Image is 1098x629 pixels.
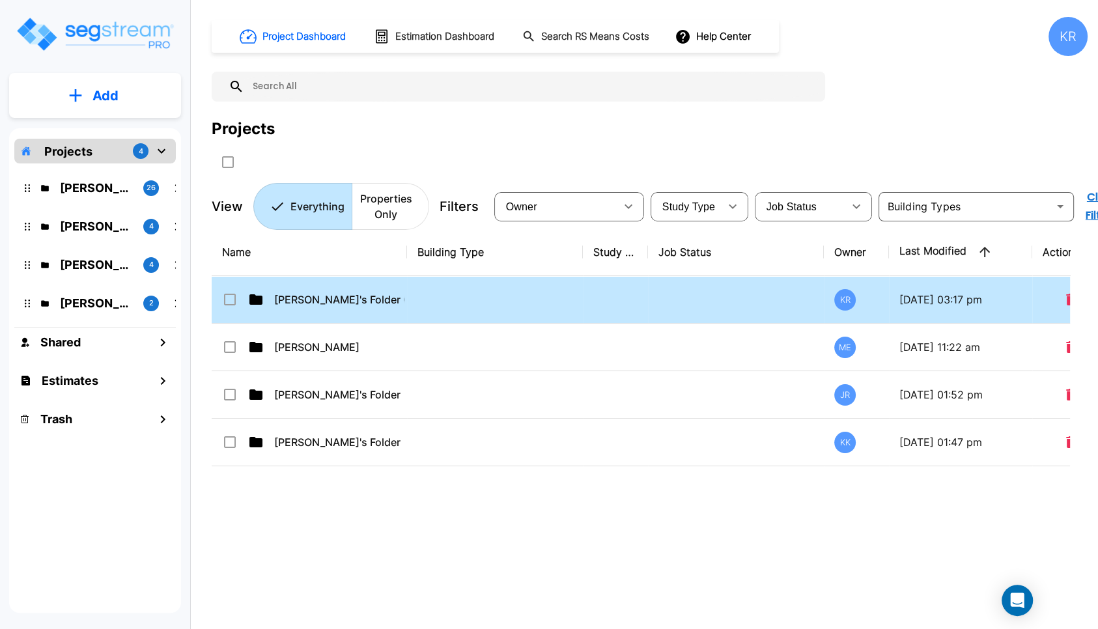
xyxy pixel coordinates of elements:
[1049,17,1088,56] div: KR
[1061,382,1080,408] button: Delete
[15,16,175,53] img: Logo
[274,387,404,402] p: [PERSON_NAME]'s Folder
[1002,585,1033,616] div: Open Intercom Messenger
[440,197,479,216] p: Filters
[149,259,154,270] p: 4
[662,201,715,212] span: Study Type
[42,372,98,389] h1: Estimates
[1061,287,1080,313] button: Delete
[672,24,756,49] button: Help Center
[212,197,243,216] p: View
[147,182,156,193] p: 26
[834,337,856,358] div: ME
[60,179,133,197] p: Kristina's Folder (Finalized Reports)
[60,256,133,273] p: Jon's Folder
[834,289,856,311] div: KR
[757,188,843,225] div: Select
[139,146,143,157] p: 4
[834,384,856,406] div: JR
[395,29,494,44] h1: Estimation Dashboard
[44,143,92,160] p: Projects
[212,229,407,276] th: Name
[834,432,856,453] div: KK
[60,217,133,235] p: M.E. Folder
[262,29,346,44] h1: Project Dashboard
[541,29,649,44] h1: Search RS Means Costs
[274,339,404,355] p: [PERSON_NAME]
[1051,197,1069,216] button: Open
[60,294,133,312] p: Karina's Folder
[40,410,72,428] h1: Trash
[253,183,429,230] div: Platform
[274,434,404,450] p: [PERSON_NAME]'s Folder
[407,229,583,276] th: Building Type
[290,199,345,214] p: Everything
[899,292,1022,307] p: [DATE] 03:17 pm
[506,201,537,212] span: Owner
[369,23,501,50] button: Estimation Dashboard
[212,117,275,141] div: Projects
[824,229,889,276] th: Owner
[882,197,1049,216] input: Building Types
[1061,334,1080,360] button: Delete
[583,229,648,276] th: Study Type
[40,333,81,351] h1: Shared
[889,229,1032,276] th: Last Modified
[497,188,615,225] div: Select
[215,149,241,175] button: SelectAll
[1061,429,1080,455] button: Delete
[767,201,817,212] span: Job Status
[517,24,656,49] button: Search RS Means Costs
[653,188,720,225] div: Select
[899,387,1022,402] p: [DATE] 01:52 pm
[149,221,154,232] p: 4
[899,434,1022,450] p: [DATE] 01:47 pm
[9,77,181,115] button: Add
[352,183,429,230] button: Properties Only
[244,72,819,102] input: Search All
[359,191,413,222] p: Properties Only
[149,298,154,309] p: 2
[234,22,353,51] button: Project Dashboard
[899,339,1022,355] p: [DATE] 11:22 am
[274,292,404,307] p: [PERSON_NAME]'s Folder (Finalized Reports)
[253,183,352,230] button: Everything
[92,86,119,105] p: Add
[648,229,824,276] th: Job Status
